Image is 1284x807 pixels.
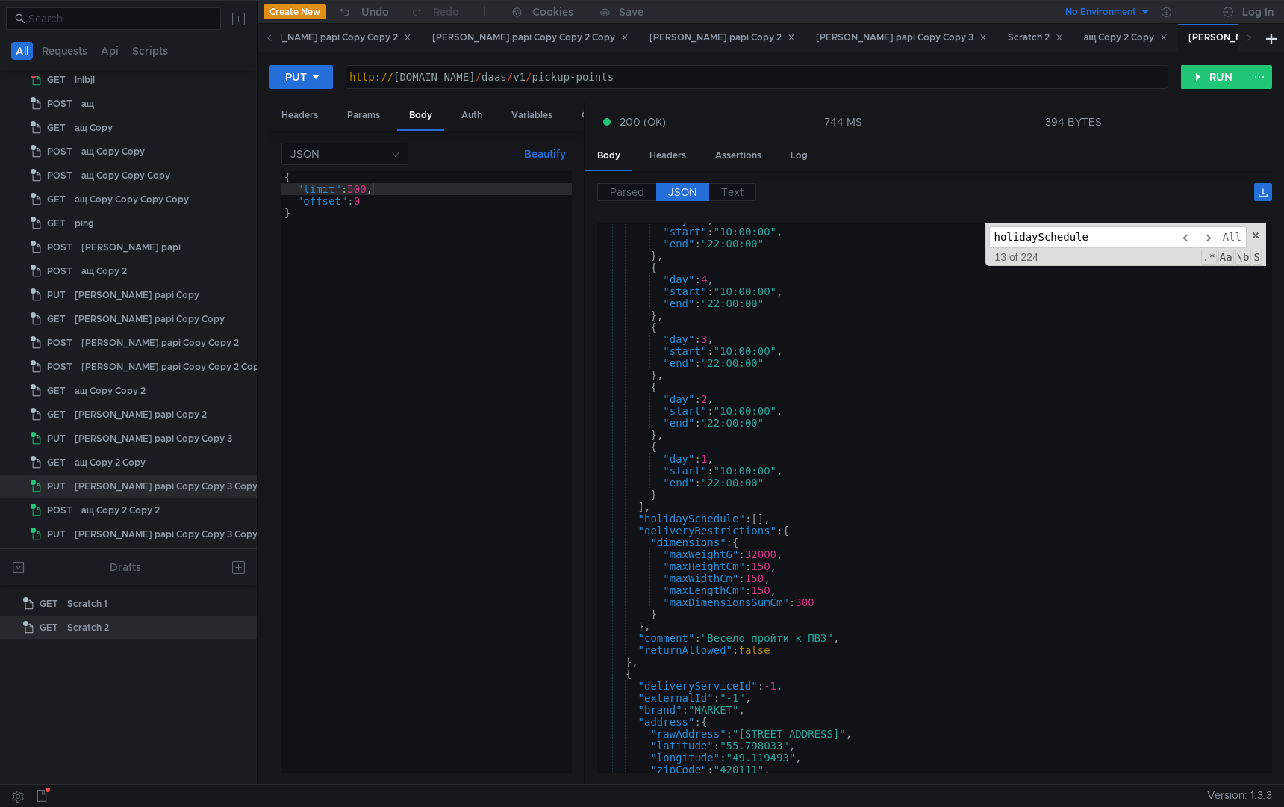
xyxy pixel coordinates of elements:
[47,164,72,187] span: POST
[610,185,644,199] span: Parsed
[1242,3,1274,21] div: Log In
[75,427,232,450] div: [PERSON_NAME] papi Copy Copy 3
[1065,5,1136,19] div: No Environment
[361,3,389,21] div: Undo
[81,93,94,115] div: ащ
[1253,250,1262,265] span: Search In Selection
[81,236,181,259] div: [PERSON_NAME] papi
[75,212,94,235] div: ping
[585,142,632,171] div: Body
[81,140,145,163] div: ащ Copy Copy
[75,380,146,402] div: ащ Copy Copy 2
[240,30,411,46] div: [PERSON_NAME] papi Copy Copy 2
[47,236,72,259] span: POST
[47,212,66,235] span: GET
[67,593,107,615] div: Scratch 1
[620,114,666,130] span: 200 (OK)
[75,69,95,91] div: lnlbjl
[1181,65,1247,89] button: RUN
[75,475,258,498] div: [PERSON_NAME] papi Copy Copy 3 Copy
[47,380,66,402] span: GET
[47,403,66,426] span: GET
[649,30,795,46] div: [PERSON_NAME] papi Copy 2
[989,226,1177,248] input: Search for
[81,499,160,522] div: ащ Copy 2 Copy 2
[432,30,629,46] div: [PERSON_NAME] papi Copy Copy 2 Copy
[399,1,470,23] button: Redo
[47,451,66,474] span: GET
[433,3,459,21] div: Redo
[269,102,330,129] div: Headers
[75,284,199,306] div: [PERSON_NAME] papi Copy
[779,142,820,170] div: Log
[37,42,92,60] button: Requests
[75,188,189,211] div: ащ Copy Copy Copy Copy
[570,102,619,129] div: Other
[1207,785,1272,806] span: Version: 1.3.3
[47,188,66,211] span: GET
[47,332,72,354] span: POST
[47,475,66,498] span: PUT
[1235,250,1251,265] span: Whole Word Search
[518,145,572,163] button: Beautify
[1045,115,1102,129] div: 394 BYTES
[397,102,444,131] div: Body
[1201,250,1217,265] span: RegExp Search
[1218,250,1234,265] span: CaseSensitive Search
[47,499,72,522] span: POST
[1218,226,1247,248] span: Alt-Enter
[47,284,66,306] span: PUT
[75,523,265,545] div: [PERSON_NAME] papi Copy Copy 3 Copy 2
[1008,30,1063,46] div: Scratch 2
[326,1,399,23] button: Undo
[824,115,862,129] div: 744 MS
[703,142,773,170] div: Assertions
[40,616,58,639] span: GET
[81,332,239,354] div: [PERSON_NAME] papi Copy Copy 2
[1177,226,1197,248] span: ​
[11,42,33,60] button: All
[47,117,66,139] span: GET
[75,451,146,474] div: ащ Copy 2 Copy
[75,403,207,426] div: [PERSON_NAME] papi Copy 2
[47,93,72,115] span: POST
[28,10,212,27] input: Search...
[449,102,494,129] div: Auth
[47,356,72,378] span: POST
[67,616,109,639] div: Scratch 2
[989,251,1044,263] span: 13 of 224
[721,185,744,199] span: Text
[47,308,66,330] span: GET
[47,427,66,450] span: PUT
[81,164,170,187] div: ащ Copy Copy Copy
[638,142,698,170] div: Headers
[75,117,113,139] div: ащ Copy
[335,102,392,129] div: Params
[619,7,643,17] div: Save
[47,140,72,163] span: POST
[668,185,697,199] span: JSON
[269,65,333,89] button: PUT
[75,308,225,330] div: [PERSON_NAME] papi Copy Copy
[81,260,127,282] div: ащ Copy 2
[40,593,58,615] span: GET
[110,558,141,576] div: Drafts
[1084,30,1168,46] div: ащ Copy 2 Copy
[96,42,123,60] button: Api
[47,69,66,91] span: GET
[499,102,564,129] div: Variables
[81,356,264,378] div: [PERSON_NAME] papi Copy Copy 2 Copy
[264,4,326,19] button: Create New
[47,523,66,545] span: PUT
[532,3,573,21] div: Cookies
[47,260,72,282] span: POST
[285,69,307,85] div: PUT
[1197,226,1218,248] span: ​
[128,42,172,60] button: Scripts
[816,30,987,46] div: [PERSON_NAME] papi Copy Copy 3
